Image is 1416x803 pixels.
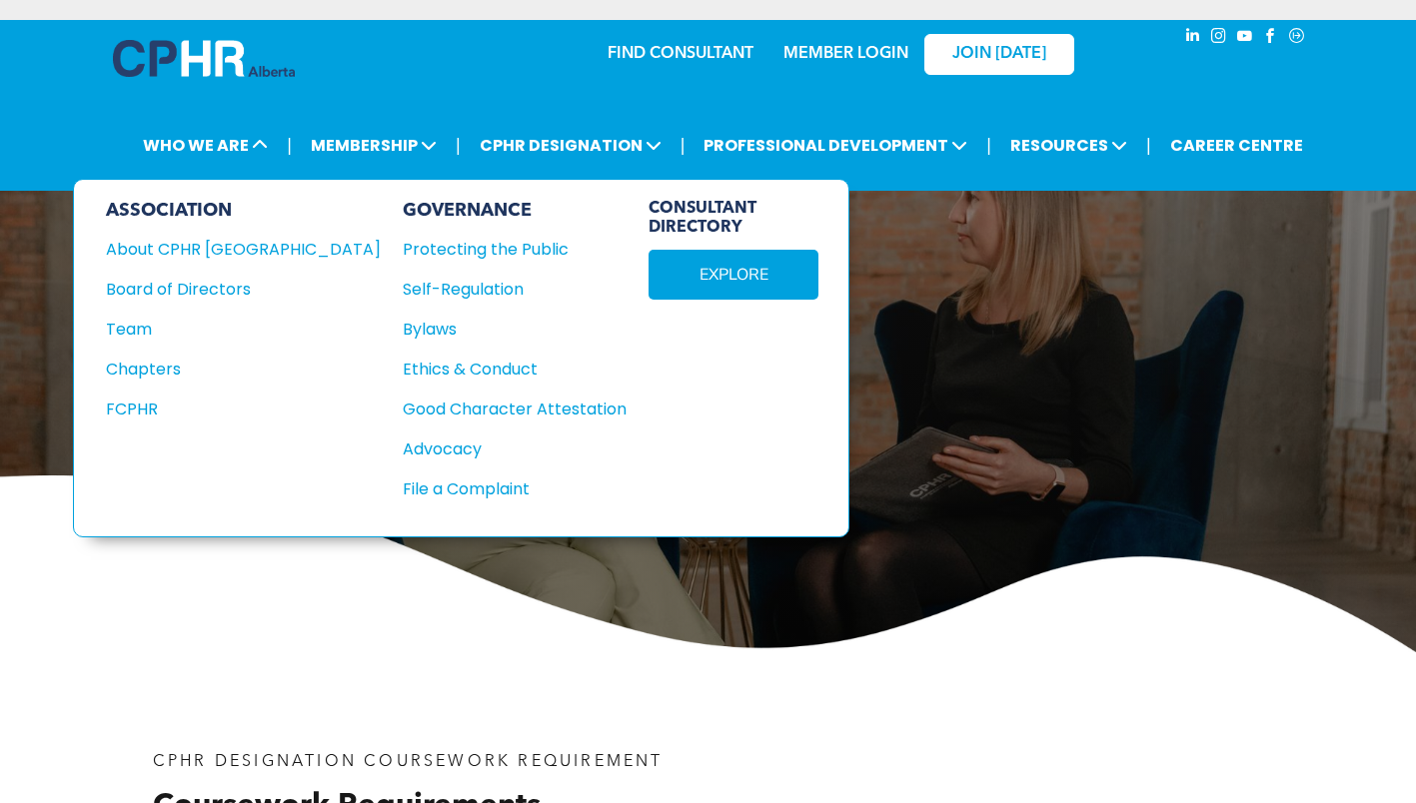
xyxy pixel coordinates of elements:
[403,277,605,302] div: Self-Regulation
[403,277,627,302] a: Self-Regulation
[106,357,354,382] div: Chapters
[952,45,1046,64] span: JOIN [DATE]
[106,317,381,342] a: Team
[305,127,443,164] span: MEMBERSHIP
[403,436,627,461] a: Advocacy
[113,40,295,77] img: A blue and white logo for cp alberta
[403,397,605,421] div: Good Character Attestation
[783,46,908,62] a: MEMBER LOGIN
[403,237,627,262] a: Protecting the Public
[403,357,605,382] div: Ethics & Conduct
[1234,25,1256,52] a: youtube
[1182,25,1204,52] a: linkedin
[106,357,381,382] a: Chapters
[403,397,627,421] a: Good Character Attestation
[106,200,381,222] div: ASSOCIATION
[649,200,818,238] span: CONSULTANT DIRECTORY
[106,237,381,262] a: About CPHR [GEOGRAPHIC_DATA]
[1260,25,1282,52] a: facebook
[403,436,605,461] div: Advocacy
[403,476,627,501] a: File a Complaint
[1208,25,1230,52] a: instagram
[456,125,461,166] li: |
[474,127,668,164] span: CPHR DESIGNATION
[1286,25,1308,52] a: Social network
[403,317,605,342] div: Bylaws
[1004,127,1133,164] span: RESOURCES
[403,200,627,222] div: GOVERNANCE
[924,34,1074,75] a: JOIN [DATE]
[106,397,381,421] a: FCPHR
[106,237,354,262] div: About CPHR [GEOGRAPHIC_DATA]
[106,397,354,421] div: FCPHR
[153,754,664,770] span: CPHR DESIGNATION COURSEWORK REQUIREMENT
[1164,127,1309,164] a: CAREER CENTRE
[403,476,605,501] div: File a Complaint
[106,317,354,342] div: Team
[403,237,605,262] div: Protecting the Public
[681,125,686,166] li: |
[106,277,381,302] a: Board of Directors
[287,125,292,166] li: |
[137,127,274,164] span: WHO WE ARE
[1146,125,1151,166] li: |
[403,317,627,342] a: Bylaws
[986,125,991,166] li: |
[106,277,354,302] div: Board of Directors
[608,46,753,62] a: FIND CONSULTANT
[403,357,627,382] a: Ethics & Conduct
[698,127,973,164] span: PROFESSIONAL DEVELOPMENT
[649,250,818,300] a: EXPLORE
